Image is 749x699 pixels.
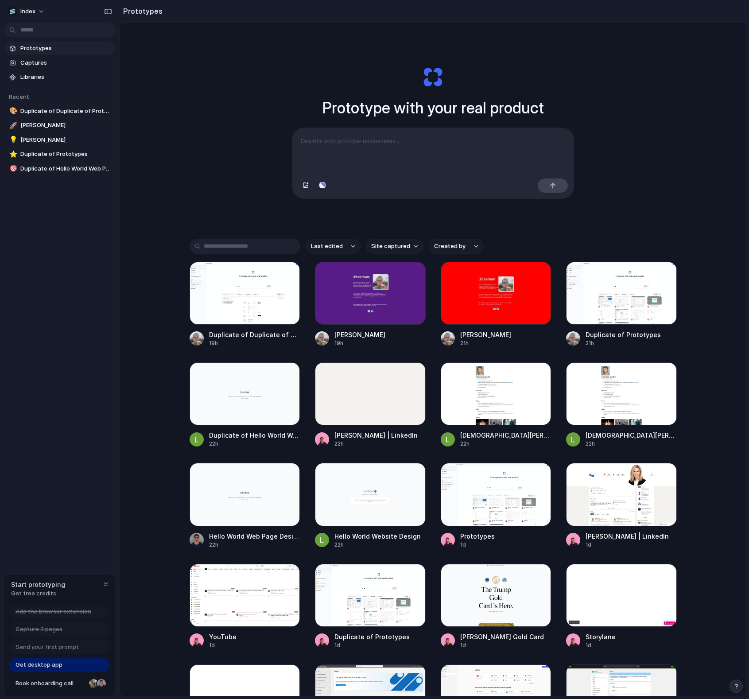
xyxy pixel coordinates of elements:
a: PrototypesPrototypes1d [441,463,551,548]
div: 1d [586,641,616,649]
div: 1d [209,641,237,649]
a: StorylaneStorylane1d [566,564,677,649]
span: Send your first prompt [16,643,79,652]
button: 🚀 [8,121,17,130]
div: [PERSON_NAME] | LinkedIn [334,431,418,440]
span: [PERSON_NAME] [20,121,112,130]
a: 💡[PERSON_NAME] [4,133,115,147]
div: 19h [209,339,300,347]
div: Storylane [586,632,616,641]
div: 22h [460,440,551,448]
div: 22h [209,541,300,549]
span: Recent [9,93,29,100]
a: Carrie Wheeler | LinkedIn[PERSON_NAME] | LinkedIn22h [315,362,426,448]
div: 1d [460,541,495,549]
div: [PERSON_NAME] | LinkedIn [586,532,669,541]
div: Christian Iacullo [96,678,107,689]
div: [PERSON_NAME] [334,330,385,339]
h1: Prototype with your real product [322,96,544,120]
a: Christian Iacullo[DEMOGRAPHIC_DATA][PERSON_NAME]22h [441,362,551,448]
div: 🎯 [9,163,16,174]
div: 22h [334,541,421,549]
h2: Prototypes [120,6,163,16]
span: Duplicate of Hello World Web Page Design [20,164,112,173]
span: Site captured [371,242,410,251]
span: Duplicate of Duplicate of Prototypes [20,107,112,116]
div: Hello World Website Design [334,532,421,541]
a: Get desktop app [9,658,109,672]
div: ⭐ [9,149,16,159]
div: Duplicate of Hello World Web Page Design [209,431,300,440]
span: Get free credits [11,589,65,598]
span: Captures [20,58,112,67]
span: Created by [434,242,466,251]
div: [PERSON_NAME] Gold Card [460,632,544,641]
span: Prototypes [20,44,112,53]
div: [DEMOGRAPHIC_DATA][PERSON_NAME] [586,431,677,440]
a: Leo Denham[PERSON_NAME]21h [441,262,551,347]
div: 🚀 [9,120,16,131]
div: 22h [334,440,418,448]
button: Site captured [366,239,423,254]
a: Hello World Web Page DesignHello World Web Page Design22h [190,463,300,548]
div: 22h [586,440,677,448]
div: 1d [586,541,669,549]
button: ⭐ [8,150,17,159]
a: Duplicate of Duplicate of PrototypesDuplicate of Duplicate of Prototypes19h [190,262,300,347]
div: [DEMOGRAPHIC_DATA][PERSON_NAME] [460,431,551,440]
span: Libraries [20,73,112,82]
div: Nicole Kubica [88,678,99,689]
div: 19h [334,339,385,347]
span: Index [20,7,35,16]
span: Get desktop app [16,660,62,669]
div: Duplicate of Prototypes [334,632,410,641]
div: Prototypes [460,532,495,541]
span: [PERSON_NAME] [20,136,112,144]
a: Captures [4,56,115,70]
a: 🎯Duplicate of Hello World Web Page Design [4,162,115,175]
span: Add the browser extension [16,607,91,616]
span: Book onboarding call [16,679,85,688]
div: 💡 [9,135,16,145]
span: Last edited [311,242,343,251]
div: 21h [586,339,661,347]
span: Capture 3 pages [16,625,62,634]
a: ⭐Duplicate of Prototypes [4,148,115,161]
span: Start prototyping [11,580,65,589]
a: Christian Iacullo[DEMOGRAPHIC_DATA][PERSON_NAME]22h [566,362,677,448]
button: 💡 [8,136,17,144]
div: [PERSON_NAME] [460,330,511,339]
div: Duplicate of Duplicate of Prototypes [209,330,300,339]
a: Duplicate of PrototypesDuplicate of Prototypes1d [315,564,426,649]
div: 22h [209,440,300,448]
div: 21h [460,339,511,347]
div: 1d [460,641,544,649]
div: YouTube [209,632,237,641]
span: Duplicate of Prototypes [20,150,112,159]
a: Prototypes [4,42,115,55]
div: Duplicate of Prototypes [586,330,661,339]
a: Hello World Website DesignHello World Website Design22h [315,463,426,548]
button: Index [4,4,49,19]
div: 1d [334,641,410,649]
a: 🚀[PERSON_NAME] [4,119,115,132]
button: Last edited [306,239,361,254]
a: Carrie Wheeler | LinkedIn[PERSON_NAME] | LinkedIn1d [566,463,677,548]
button: 🎯 [8,164,17,173]
a: Libraries [4,70,115,84]
div: Hello World Web Page Design [209,532,300,541]
a: Trump Gold Card[PERSON_NAME] Gold Card1d [441,564,551,649]
a: Leo Denham[PERSON_NAME]19h [315,262,426,347]
a: Book onboarding call [9,676,109,691]
a: Duplicate of Hello World Web Page DesignDuplicate of Hello World Web Page Design22h [190,362,300,448]
div: 🎨 [9,106,16,116]
a: 🎨Duplicate of Duplicate of Prototypes [4,105,115,118]
button: 🎨 [8,107,17,116]
a: Duplicate of PrototypesDuplicate of Prototypes21h [566,262,677,347]
button: Created by [429,239,484,254]
a: YouTubeYouTube1d [190,564,300,649]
